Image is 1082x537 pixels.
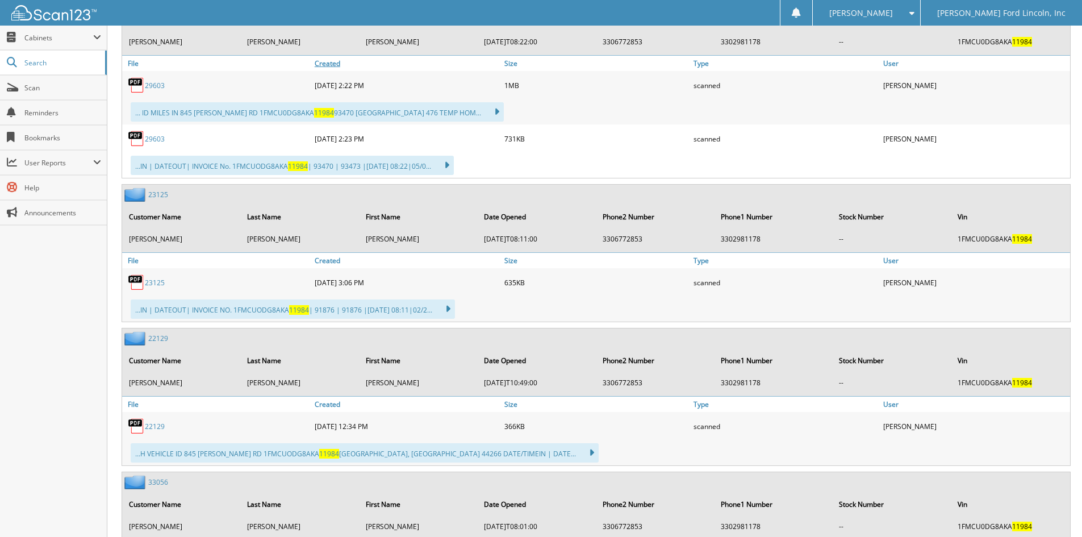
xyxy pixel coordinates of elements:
td: [PERSON_NAME] [360,230,477,248]
td: [PERSON_NAME] [241,230,358,248]
span: [PERSON_NAME] [829,10,893,16]
td: 3306772853 [597,517,714,536]
span: Scan [24,83,101,93]
td: [PERSON_NAME] [241,373,358,392]
a: 23125 [145,278,165,288]
td: 3302981178 [715,32,832,51]
a: User [880,253,1070,268]
img: PDF.png [128,274,145,291]
td: [PERSON_NAME] [360,517,477,536]
a: Size [502,397,691,412]
a: User [880,56,1070,71]
img: scan123-logo-white.svg [11,5,97,20]
a: Created [312,397,502,412]
th: Phone1 Number [715,493,832,516]
span: 11984 [319,449,339,459]
th: Customer Name [123,349,240,372]
th: Customer Name [123,205,240,228]
th: First Name [360,349,477,372]
th: Date Opened [478,349,595,372]
a: Type [691,253,880,268]
div: 1MB [502,74,691,97]
div: scanned [691,415,880,438]
div: [PERSON_NAME] [880,127,1070,150]
th: Stock Number [833,205,950,228]
td: 1FMCU0DG8AKA [952,32,1069,51]
a: Created [312,253,502,268]
a: 23125 [148,190,168,199]
span: 11984 [314,108,334,118]
a: Created [312,56,502,71]
a: 22129 [148,334,168,343]
th: Stock Number [833,349,950,372]
td: -- [833,373,950,392]
td: [DATE]T08:01:00 [478,517,595,536]
div: scanned [691,74,880,97]
img: folder2.png [124,475,148,489]
span: 11984 [1012,234,1032,244]
span: 11984 [288,161,308,171]
th: Vin [952,493,1069,516]
img: PDF.png [128,77,145,94]
th: Vin [952,349,1069,372]
th: Phone2 Number [597,205,714,228]
td: [PERSON_NAME] [123,517,240,536]
td: 3306772853 [597,373,714,392]
a: Type [691,56,880,71]
span: 11984 [1012,522,1032,531]
div: [DATE] 2:22 PM [312,74,502,97]
th: Customer Name [123,493,240,516]
div: [DATE] 3:06 PM [312,271,502,294]
td: 3302981178 [715,230,832,248]
th: Vin [952,205,1069,228]
a: 22129 [145,422,165,431]
div: [DATE] 2:23 PM [312,127,502,150]
span: Announcements [24,208,101,218]
span: [PERSON_NAME] Ford Lincoln, Inc [937,10,1066,16]
a: File [122,56,312,71]
span: Cabinets [24,33,93,43]
a: File [122,253,312,268]
td: 3306772853 [597,32,714,51]
th: Phone1 Number [715,349,832,372]
a: Type [691,397,880,412]
td: 1FMCU0DG8AKA [952,373,1069,392]
th: First Name [360,493,477,516]
div: ... ID MILES IN 845 [PERSON_NAME] RD 1FMCU0DG8AKA 93470 [GEOGRAPHIC_DATA] 476 TEMP HOM... [131,102,504,122]
img: folder2.png [124,188,148,202]
iframe: Chat Widget [1025,482,1082,537]
td: [PERSON_NAME] [360,373,477,392]
th: Phone1 Number [715,205,832,228]
span: User Reports [24,158,93,168]
td: 3306772853 [597,230,714,248]
img: PDF.png [128,130,145,147]
th: Phone2 Number [597,493,714,516]
div: 366KB [502,415,691,438]
span: Reminders [24,108,101,118]
th: Last Name [241,205,358,228]
div: scanned [691,127,880,150]
div: ...IN | DATEOUT| INVOICE NO. 1FMCUODG8AKA | 91876 | 91876 |[DATE] 08:11|02/2... [131,299,455,319]
div: ...IN | DATEOUT| INVOICE No. 1FMCUODG8AKA | 93470 | 93473 |[DATE] 08:22|05/0... [131,156,454,175]
a: 29603 [145,134,165,144]
th: Stock Number [833,493,950,516]
span: Bookmarks [24,133,101,143]
span: 11984 [1012,378,1032,388]
div: scanned [691,271,880,294]
td: [DATE]T10:49:00 [478,373,595,392]
a: 33056 [148,477,168,487]
th: Date Opened [478,205,595,228]
td: [DATE]T08:11:00 [478,230,595,248]
span: 11984 [1012,37,1032,47]
td: [PERSON_NAME] [241,517,358,536]
a: Size [502,253,691,268]
div: [DATE] 12:34 PM [312,415,502,438]
div: [PERSON_NAME] [880,271,1070,294]
td: [DATE]T08:22:00 [478,32,595,51]
th: Phone2 Number [597,349,714,372]
td: [PERSON_NAME] [123,32,240,51]
td: 1FMCU0DG8AKA [952,230,1069,248]
div: 635KB [502,271,691,294]
td: -- [833,517,950,536]
span: Help [24,183,101,193]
